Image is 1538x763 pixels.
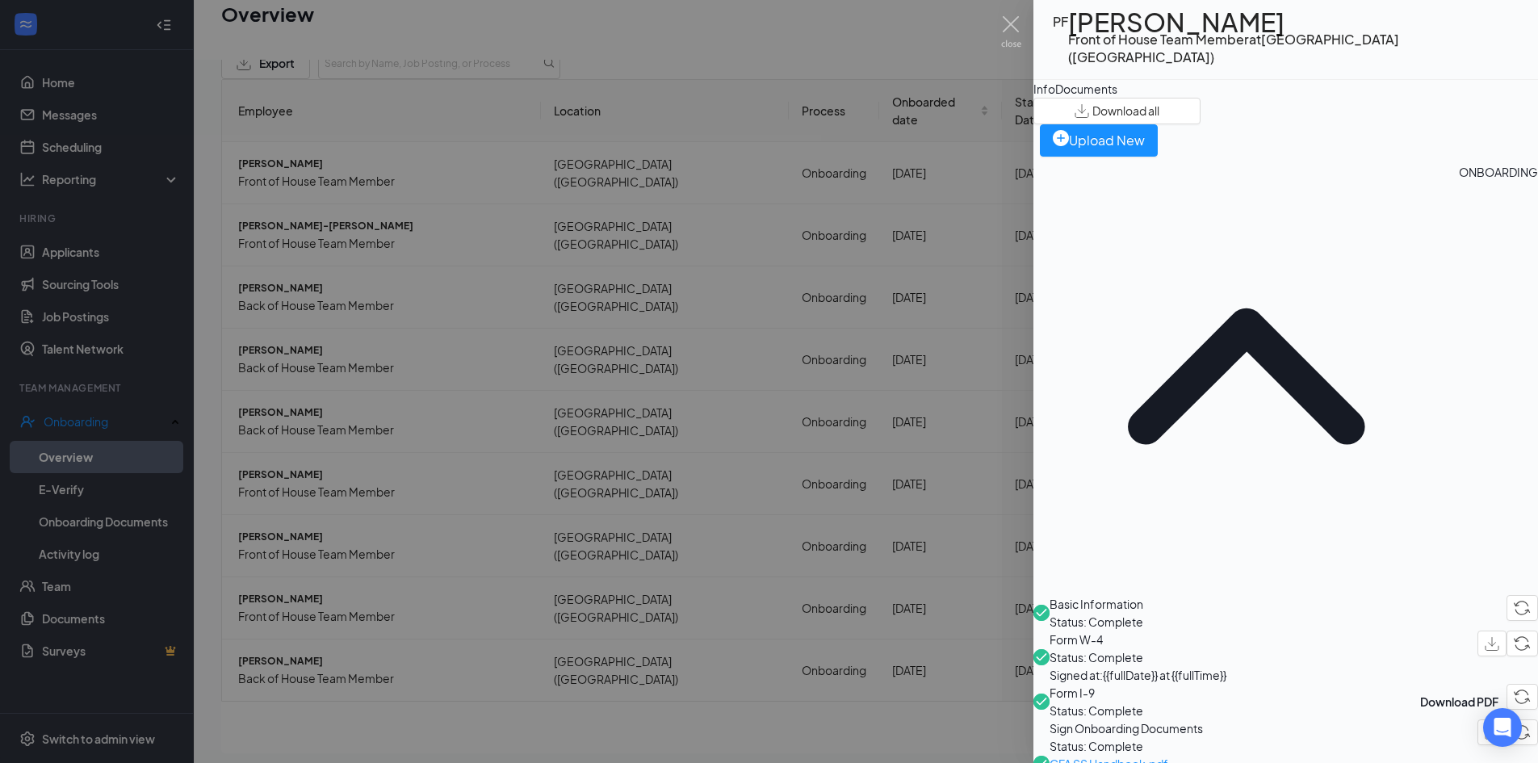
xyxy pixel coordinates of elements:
[1050,632,1103,647] span: Form W-4
[1033,98,1201,124] button: Download all
[1050,721,1203,736] span: Sign Onboarding Documents
[1420,684,1498,719] button: Download PDF
[1053,13,1068,31] div: PF
[1068,31,1519,66] div: Front of House Team Member at [GEOGRAPHIC_DATA] ([GEOGRAPHIC_DATA])
[1033,163,1459,589] svg: ChevronUp
[1459,163,1538,589] div: ONBOARDING
[1055,80,1117,98] div: Documents
[1033,80,1055,98] div: Info
[1050,702,1143,719] span: Status: Complete
[1050,613,1143,631] span: Status: Complete
[1050,685,1095,700] span: Form I-9
[1050,666,1226,684] span: Signed at: {{fullDate}} at {{fullTime}}
[1040,124,1158,157] button: Upload New
[1092,103,1159,119] span: Download all
[1068,13,1519,31] h1: [PERSON_NAME]
[1050,648,1226,666] span: Status: Complete
[1050,597,1143,611] span: Basic Information
[1050,737,1376,755] span: Status: Complete
[1483,708,1522,747] div: Open Intercom Messenger
[1053,130,1145,150] div: Upload New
